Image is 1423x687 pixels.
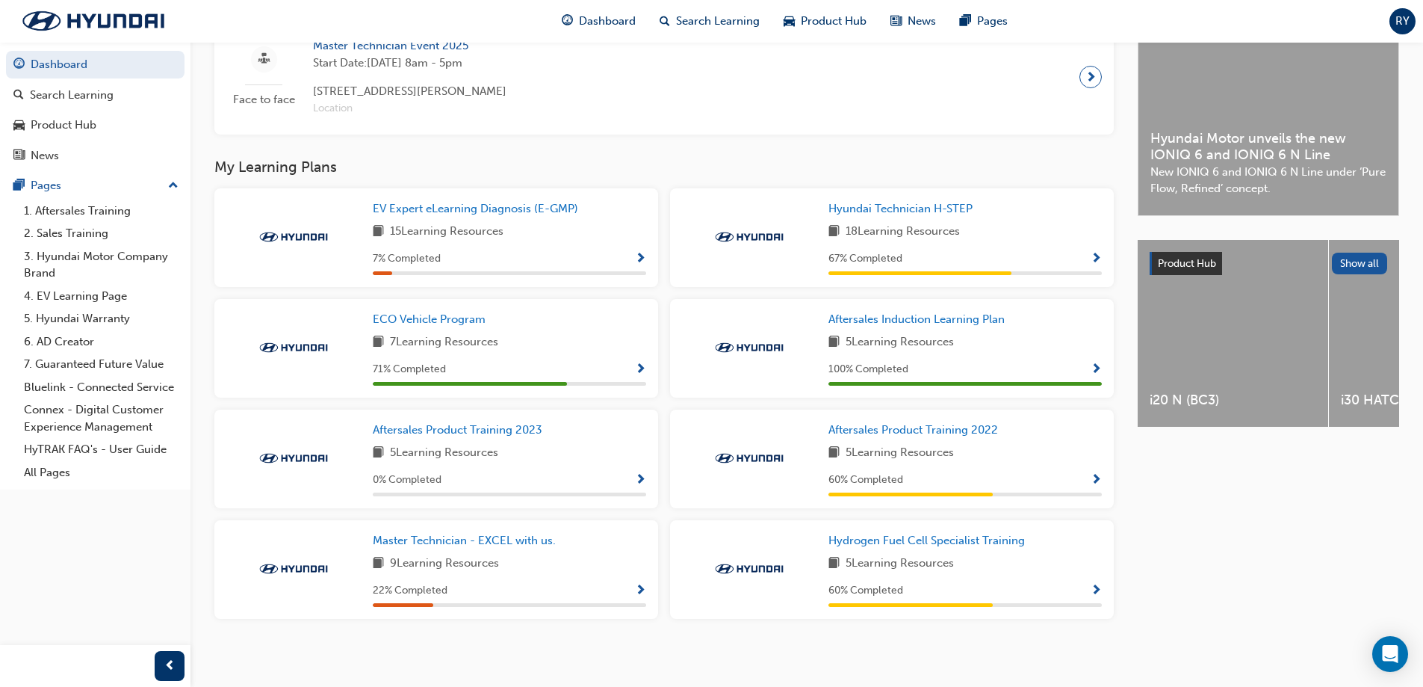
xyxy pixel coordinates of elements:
[13,89,24,102] span: search-icon
[373,202,578,215] span: EV Expert eLearning Diagnosis (E-GMP)
[18,245,185,285] a: 3. Hyundai Motor Company Brand
[1372,636,1408,672] div: Open Intercom Messenger
[878,6,948,37] a: news-iconNews
[828,361,908,378] span: 100 % Completed
[18,376,185,399] a: Bluelink - Connected Service
[18,353,185,376] a: 7. Guaranteed Future Value
[977,13,1008,30] span: Pages
[635,585,646,598] span: Show Progress
[214,158,1114,176] h3: My Learning Plans
[828,223,840,241] span: book-icon
[373,312,486,326] span: ECO Vehicle Program
[635,360,646,379] button: Show Progress
[1085,67,1097,87] span: next-icon
[6,111,185,139] a: Product Hub
[1138,240,1328,427] a: i20 N (BC3)
[6,48,185,172] button: DashboardSearch LearningProduct HubNews
[18,307,185,330] a: 5. Hyundai Warranty
[828,582,903,600] span: 60 % Completed
[390,223,503,241] span: 15 Learning Resources
[31,147,59,164] div: News
[948,6,1020,37] a: pages-iconPages
[30,87,114,104] div: Search Learning
[13,179,25,193] span: pages-icon
[390,444,498,463] span: 5 Learning Resources
[313,83,506,100] span: [STREET_ADDRESS][PERSON_NAME]
[550,6,648,37] a: guage-iconDashboard
[1389,8,1416,34] button: RY
[373,472,441,489] span: 0 % Completed
[828,472,903,489] span: 60 % Completed
[828,555,840,573] span: book-icon
[226,91,301,108] span: Face to face
[31,117,96,134] div: Product Hub
[13,58,25,72] span: guage-icon
[828,312,1005,326] span: Aftersales Induction Learning Plan
[960,12,971,31] span: pages-icon
[18,461,185,484] a: All Pages
[313,100,506,117] span: Location
[676,13,760,30] span: Search Learning
[828,311,1011,328] a: Aftersales Induction Learning Plan
[846,223,960,241] span: 18 Learning Resources
[18,438,185,461] a: HyTRAK FAQ's - User Guide
[226,31,1102,123] a: Face to faceMaster Technician Event 2025Start Date:[DATE] 8am - 5pm[STREET_ADDRESS][PERSON_NAME]L...
[252,561,335,576] img: Trak
[373,444,384,463] span: book-icon
[18,222,185,245] a: 2. Sales Training
[828,200,979,218] a: Hyundai Technician H-STEP
[18,398,185,438] a: Connex - Digital Customer Experience Management
[635,582,646,600] button: Show Progress
[7,5,179,37] img: Trak
[390,555,499,573] span: 9 Learning Resources
[828,202,973,215] span: Hyundai Technician H-STEP
[6,172,185,200] button: Pages
[890,12,902,31] span: news-icon
[373,582,447,600] span: 22 % Completed
[373,223,384,241] span: book-icon
[1091,585,1102,598] span: Show Progress
[390,333,498,352] span: 7 Learning Resources
[6,51,185,78] a: Dashboard
[635,363,646,377] span: Show Progress
[801,13,866,30] span: Product Hub
[373,250,441,268] span: 7 % Completed
[828,422,1004,439] a: Aftersales Product Training 2022
[562,12,573,31] span: guage-icon
[1091,474,1102,487] span: Show Progress
[13,150,25,163] span: news-icon
[1150,164,1386,197] span: New IONIQ 6 and IONIQ 6 N Line under ‘Pure Flow, Refined’ concept.
[660,12,670,31] span: search-icon
[828,532,1031,549] a: Hydrogen Fuel Cell Specialist Training
[1150,252,1387,276] a: Product HubShow all
[18,330,185,354] a: 6. AD Creator
[373,333,384,352] span: book-icon
[828,333,840,352] span: book-icon
[373,422,548,439] a: Aftersales Product Training 2023
[1150,130,1386,164] span: Hyundai Motor unveils the new IONIQ 6 and IONIQ 6 N Line
[6,81,185,109] a: Search Learning
[373,200,584,218] a: EV Expert eLearning Diagnosis (E-GMP)
[635,253,646,266] span: Show Progress
[846,555,954,573] span: 5 Learning Resources
[635,474,646,487] span: Show Progress
[373,555,384,573] span: book-icon
[164,657,176,676] span: prev-icon
[635,250,646,268] button: Show Progress
[252,229,335,244] img: Trak
[635,471,646,490] button: Show Progress
[6,142,185,170] a: News
[908,13,936,30] span: News
[31,177,61,194] div: Pages
[373,534,556,547] span: Master Technician - EXCEL with us.
[13,119,25,132] span: car-icon
[1395,13,1410,30] span: RY
[708,340,790,355] img: Trak
[708,229,790,244] img: Trak
[258,50,270,69] span: sessionType_FACE_TO_FACE-icon
[579,13,636,30] span: Dashboard
[1091,363,1102,377] span: Show Progress
[648,6,772,37] a: search-iconSearch Learning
